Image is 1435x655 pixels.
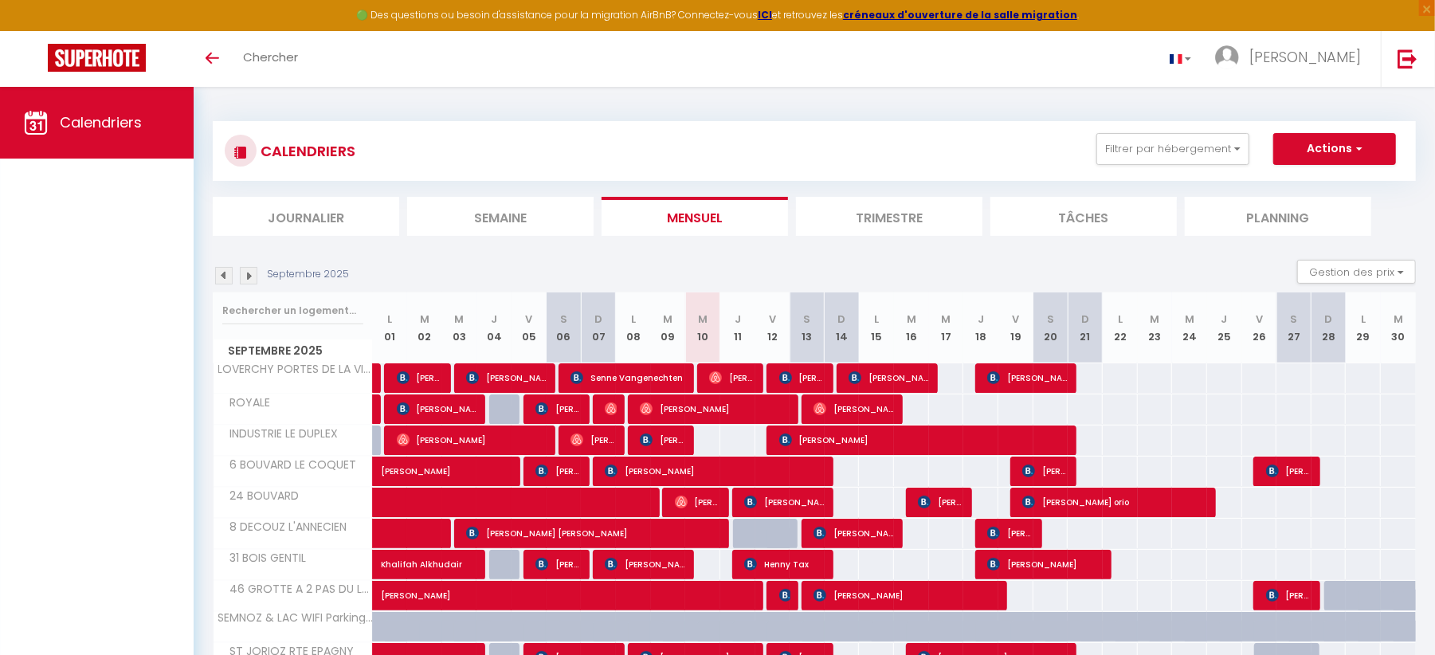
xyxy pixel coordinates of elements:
th: 08 [616,292,651,363]
th: 28 [1311,292,1347,363]
abbr: L [631,312,636,327]
abbr: J [1221,312,1228,327]
span: [PERSON_NAME] [779,580,791,610]
span: [PERSON_NAME] [814,518,896,548]
span: Senne Vangenechten [570,363,688,393]
span: [PERSON_NAME] [1266,456,1313,486]
abbr: D [594,312,602,327]
th: 29 [1346,292,1381,363]
th: 15 [859,292,894,363]
span: [PERSON_NAME] [675,487,722,517]
span: [PERSON_NAME] [PERSON_NAME] [466,518,723,548]
li: Mensuel [602,197,788,236]
span: [PERSON_NAME] orio [1022,487,1210,517]
abbr: D [1325,312,1333,327]
abbr: D [838,312,846,327]
th: 26 [1242,292,1277,363]
span: [PERSON_NAME] [814,394,896,424]
li: Journalier [213,197,399,236]
span: [PERSON_NAME] [814,580,1001,610]
abbr: S [1047,312,1054,327]
span: [PERSON_NAME] [381,572,784,602]
abbr: M [907,312,916,327]
span: 46 GROTTE A 2 PAS DU LAC [216,581,375,598]
a: Khalifah Alkhudair [373,550,408,580]
th: 13 [790,292,825,363]
span: Septembre 2025 [214,339,372,363]
a: ... [PERSON_NAME] [1203,31,1381,87]
th: 23 [1138,292,1173,363]
abbr: M [663,312,672,327]
li: Tâches [990,197,1177,236]
span: [PERSON_NAME] [381,448,527,478]
span: [PERSON_NAME] [605,394,617,424]
th: 18 [963,292,998,363]
th: 11 [720,292,755,363]
img: ... [1215,45,1239,69]
span: SEMNOZ & LAC WIFI Parking [GEOGRAPHIC_DATA]-ville [216,612,375,624]
abbr: L [1361,312,1366,327]
img: logout [1398,49,1417,69]
span: [PERSON_NAME] [570,425,618,455]
span: [PERSON_NAME] [987,518,1034,548]
span: Calendriers [60,112,142,132]
th: 06 [547,292,582,363]
span: [PERSON_NAME] [849,363,931,393]
span: LOVERCHY PORTES DE LA VIEILLE VILLE [216,363,375,375]
h3: CALENDRIERS [257,133,355,169]
button: Actions [1273,133,1396,165]
abbr: J [735,312,741,327]
span: [PERSON_NAME] [535,394,582,424]
th: 12 [755,292,790,363]
span: ROYALE [216,394,276,412]
th: 27 [1276,292,1311,363]
li: Semaine [407,197,594,236]
abbr: S [804,312,811,327]
span: [PERSON_NAME] [779,363,826,393]
abbr: M [698,312,708,327]
span: [PERSON_NAME] [605,456,827,486]
span: [PERSON_NAME] [1249,47,1361,67]
span: [PERSON_NAME] [709,363,756,393]
a: [PERSON_NAME] [373,457,408,487]
span: [PERSON_NAME] [535,456,582,486]
th: 25 [1207,292,1242,363]
abbr: V [1012,312,1019,327]
abbr: S [560,312,567,327]
span: INDUSTRIE LE DUPLEX [216,426,343,443]
span: [PERSON_NAME] [397,394,479,424]
th: 24 [1172,292,1207,363]
strong: créneaux d'ouverture de la salle migration [843,8,1077,22]
th: 14 [825,292,860,363]
abbr: D [1081,312,1089,327]
span: [PERSON_NAME] [779,425,1072,455]
span: [PERSON_NAME] [466,363,548,393]
span: Chercher [243,49,298,65]
span: [PERSON_NAME] [987,363,1069,393]
th: 03 [442,292,477,363]
abbr: L [1118,312,1123,327]
th: 02 [407,292,442,363]
abbr: M [942,312,951,327]
span: Henny Tax [744,549,826,579]
abbr: V [1256,312,1263,327]
a: ICI [758,8,772,22]
th: 01 [373,292,408,363]
button: Filtrer par hébergement [1096,133,1249,165]
span: [PERSON_NAME] [535,549,582,579]
span: 6 BOUVARD LE COQUET [216,457,361,474]
th: 04 [476,292,512,363]
abbr: S [1290,312,1297,327]
th: 07 [581,292,616,363]
abbr: M [1394,312,1403,327]
a: Chercher [231,31,310,87]
input: Rechercher un logement... [222,296,363,325]
th: 30 [1381,292,1416,363]
span: [PERSON_NAME] [1022,456,1069,486]
span: [PERSON_NAME] [605,549,687,579]
p: Septembre 2025 [267,267,349,282]
a: [PERSON_NAME] [373,581,408,611]
abbr: J [978,312,984,327]
th: 10 [685,292,720,363]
